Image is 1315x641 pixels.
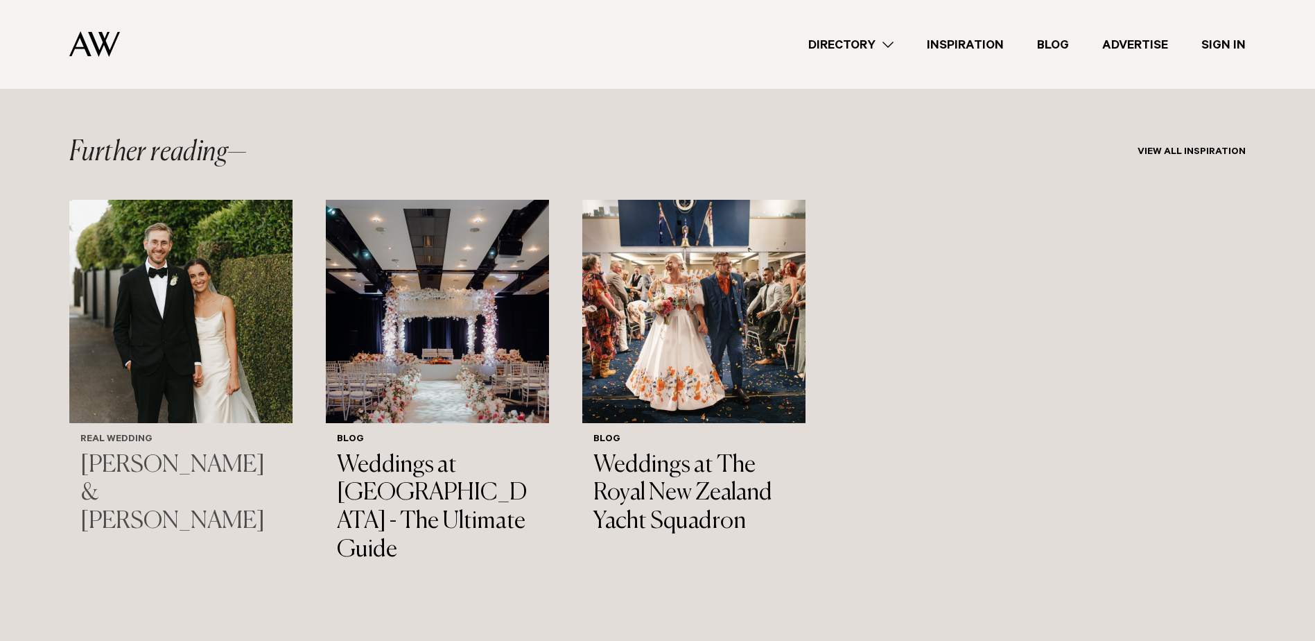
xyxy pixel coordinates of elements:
swiper-slide: 3 / 3 [582,200,805,576]
h2: Further reading [69,139,247,166]
swiper-slide: 2 / 3 [326,200,549,576]
a: Blog [1020,35,1086,54]
a: Sign In [1185,35,1262,54]
a: Real Wedding | Annie & Simon Real Wedding [PERSON_NAME] & [PERSON_NAME] [69,200,293,547]
h3: Weddings at [GEOGRAPHIC_DATA] - The Ultimate Guide [337,452,538,565]
h3: [PERSON_NAME] & [PERSON_NAME] [80,452,281,536]
h6: Blog [593,434,794,446]
a: Blog | Weddings at The Royal New Zealand Yacht Squadron Blog Weddings at The Royal New Zealand Ya... [582,200,805,547]
a: Blog | Weddings at Pullman Auckland Hotel - The Ultimate Guide Blog Weddings at [GEOGRAPHIC_DATA]... [326,200,549,576]
a: Inspiration [910,35,1020,54]
a: Directory [792,35,910,54]
img: Real Wedding | Annie & Simon [69,200,293,423]
img: Blog | Weddings at Pullman Auckland Hotel - The Ultimate Guide [326,200,549,423]
h3: Weddings at The Royal New Zealand Yacht Squadron [593,452,794,536]
h6: Real Wedding [80,434,281,446]
swiper-slide: 1 / 3 [69,200,293,576]
img: Auckland Weddings Logo [69,31,120,57]
a: View all inspiration [1138,147,1246,158]
h6: Blog [337,434,538,446]
a: Advertise [1086,35,1185,54]
img: Blog | Weddings at The Royal New Zealand Yacht Squadron [582,200,805,423]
